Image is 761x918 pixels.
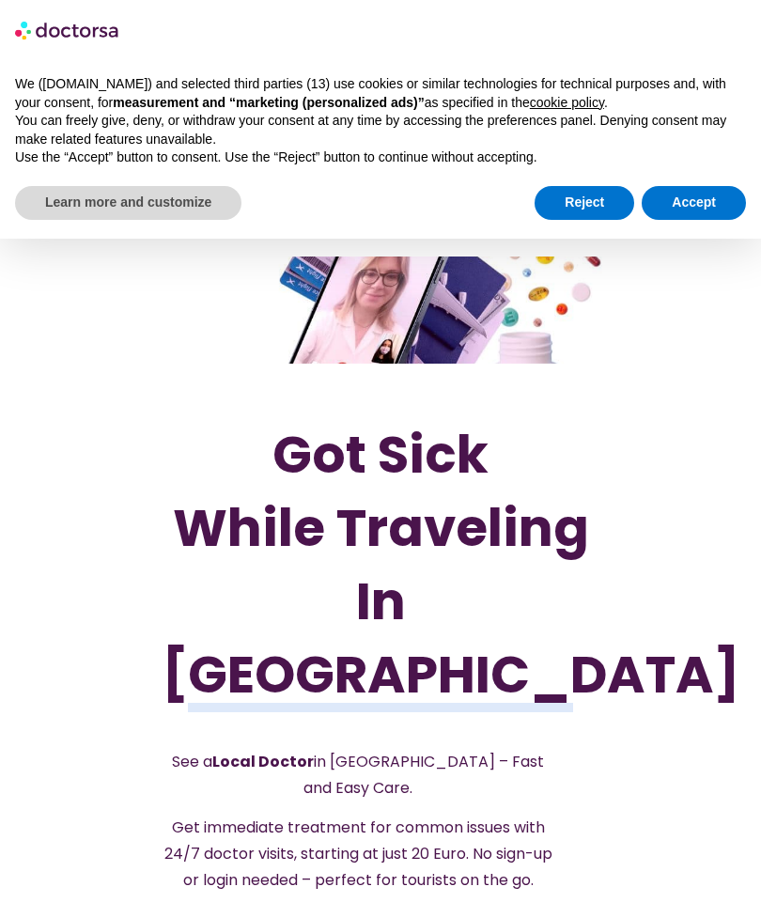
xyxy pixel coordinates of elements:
[530,95,604,110] a: cookie policy
[15,75,746,112] p: We ([DOMAIN_NAME]) and selected third parties (13) use cookies or similar technologies for techni...
[15,148,746,167] p: Use the “Accept” button to consent. Use the “Reject” button to continue without accepting.
[164,817,552,891] span: Get immediate treatment for common issues with 24/7 doctor visits, starting at just 20 Euro. No s...
[535,186,634,220] button: Reject
[172,751,544,799] span: See a in [GEOGRAPHIC_DATA] – Fast and Easy Care.
[113,95,424,110] strong: measurement and “marketing (personalized ads)”
[212,751,314,772] strong: Local Doctor
[15,15,120,45] img: logo
[642,186,746,220] button: Accept
[15,112,746,148] p: You can freely give, deny, or withdraw your consent at any time by accessing the preferences pane...
[162,418,600,711] h1: Got Sick While Traveling In [GEOGRAPHIC_DATA]?
[15,186,241,220] button: Learn more and customize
